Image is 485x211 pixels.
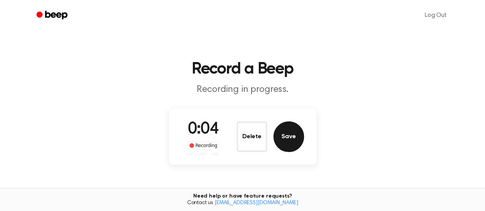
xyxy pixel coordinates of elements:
div: Recording [187,142,219,149]
button: Delete Audio Record [237,121,267,152]
h1: Record a Beep [46,61,439,77]
a: [EMAIL_ADDRESS][DOMAIN_NAME] [215,200,298,206]
a: Beep [31,8,74,23]
button: Save Audio Record [273,121,304,152]
p: Recording in progress. [95,83,390,96]
span: Contact us [5,200,480,207]
a: Log Out [417,6,454,25]
span: 0:04 [188,121,219,137]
